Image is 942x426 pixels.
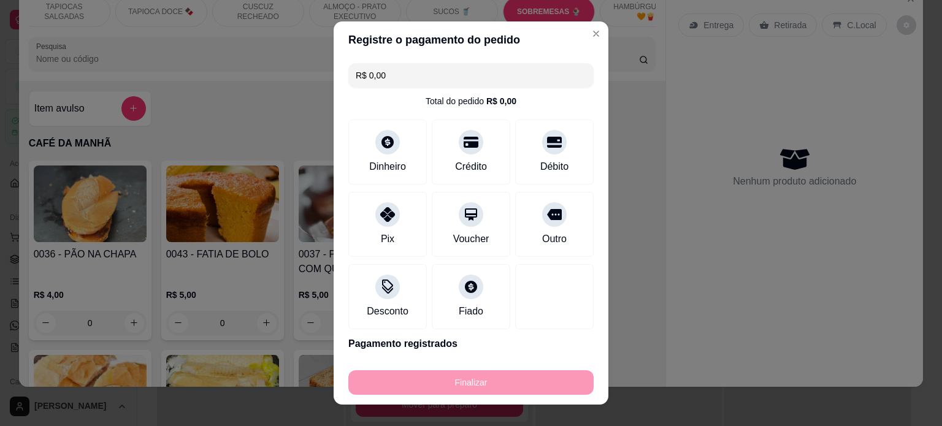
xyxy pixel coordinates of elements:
[356,63,586,88] input: Ex.: hambúrguer de cordeiro
[540,159,569,174] div: Débito
[369,159,406,174] div: Dinheiro
[486,95,516,107] div: R$ 0,00
[542,232,567,246] div: Outro
[453,232,489,246] div: Voucher
[426,95,516,107] div: Total do pedido
[348,337,594,351] p: Pagamento registrados
[334,21,608,58] header: Registre o pagamento do pedido
[586,24,606,44] button: Close
[459,304,483,319] div: Fiado
[367,304,408,319] div: Desconto
[455,159,487,174] div: Crédito
[381,232,394,246] div: Pix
